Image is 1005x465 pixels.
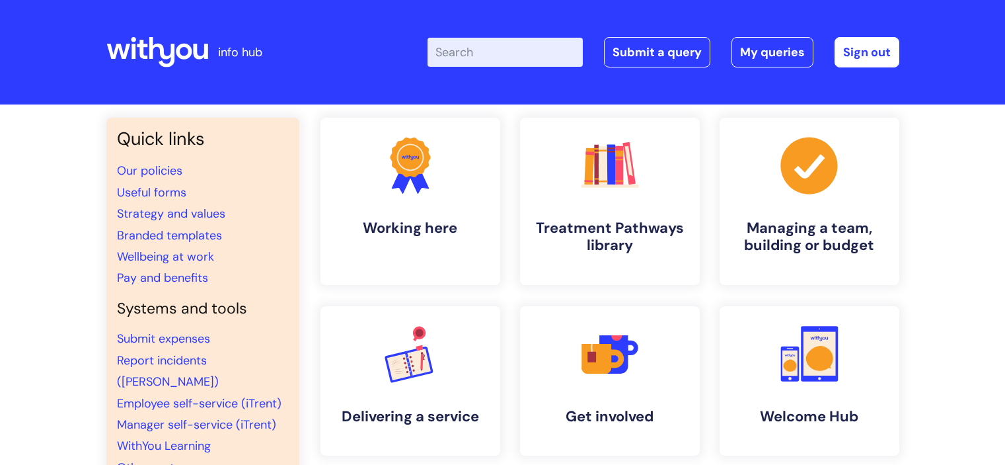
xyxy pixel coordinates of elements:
[117,353,219,390] a: Report incidents ([PERSON_NAME])
[117,300,289,318] h4: Systems and tools
[117,331,210,347] a: Submit expenses
[720,118,899,285] a: Managing a team, building or budget
[117,438,211,454] a: WithYou Learning
[531,220,689,255] h4: Treatment Pathways library
[117,270,208,286] a: Pay and benefits
[320,306,500,456] a: Delivering a service
[331,220,490,237] h4: Working here
[218,42,262,63] p: info hub
[520,118,700,285] a: Treatment Pathways library
[117,185,186,200] a: Useful forms
[835,37,899,67] a: Sign out
[604,37,710,67] a: Submit a query
[331,408,490,425] h4: Delivering a service
[117,128,289,149] h3: Quick links
[117,206,225,222] a: Strategy and values
[730,408,889,425] h4: Welcome Hub
[531,408,689,425] h4: Get involved
[731,37,813,67] a: My queries
[428,38,583,67] input: Search
[428,37,899,67] div: | -
[730,220,889,255] h4: Managing a team, building or budget
[117,396,281,411] a: Employee self-service (iTrent)
[720,306,899,456] a: Welcome Hub
[520,306,700,456] a: Get involved
[117,249,214,265] a: Wellbeing at work
[117,163,182,179] a: Our policies
[320,118,500,285] a: Working here
[117,228,222,243] a: Branded templates
[117,417,276,433] a: Manager self-service (iTrent)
